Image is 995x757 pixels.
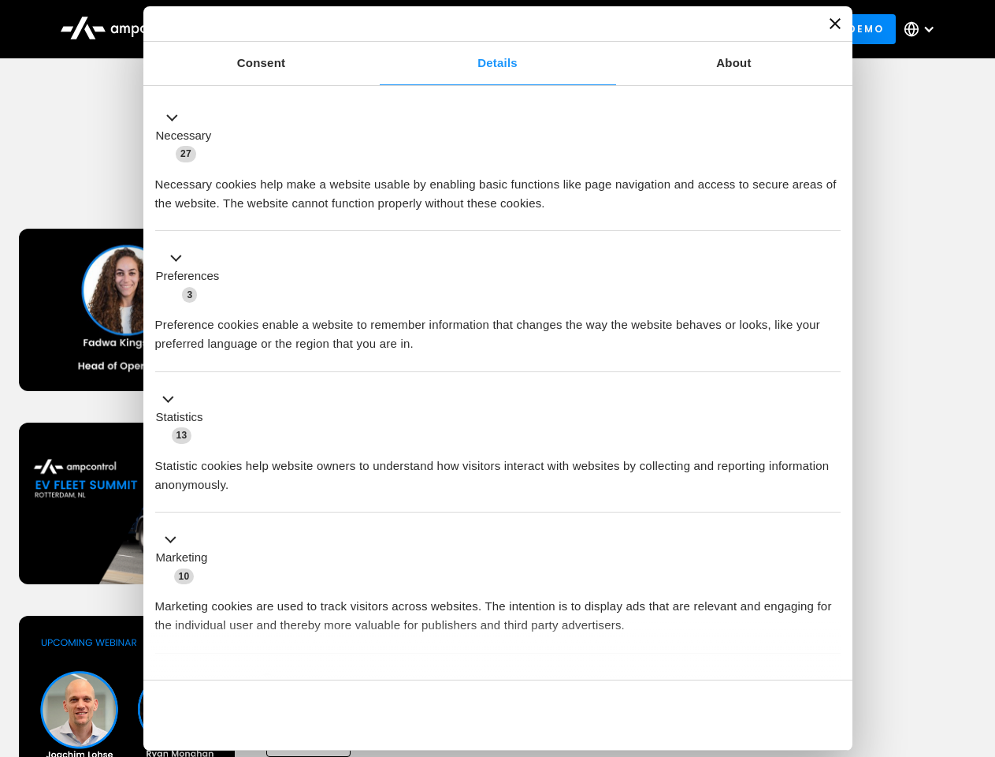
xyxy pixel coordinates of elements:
a: Details [380,42,616,85]
span: 13 [172,427,192,443]
div: Statistic cookies help website owners to understand how visitors interact with websites by collec... [155,445,841,494]
div: Preference cookies enable a website to remember information that changes the way the website beha... [155,304,841,353]
a: Consent [143,42,380,85]
span: 27 [176,146,196,162]
span: 10 [174,569,195,584]
h1: Upcoming Webinars [19,159,977,197]
label: Preferences [156,267,220,285]
button: Close banner [830,18,841,29]
button: Necessary (27) [155,108,221,163]
button: Statistics (13) [155,390,213,445]
button: Preferences (3) [155,249,229,304]
button: Unclassified (2) [155,671,284,691]
label: Necessary [156,127,212,145]
a: About [616,42,852,85]
span: 3 [182,287,197,303]
div: Necessary cookies help make a website usable by enabling basic functions like page navigation and... [155,163,841,213]
button: Okay [614,692,840,738]
span: 2 [260,673,275,689]
div: Marketing cookies are used to track visitors across websites. The intention is to display ads tha... [155,585,841,635]
label: Statistics [156,408,203,427]
label: Marketing [156,549,208,567]
button: Marketing (10) [155,531,217,586]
